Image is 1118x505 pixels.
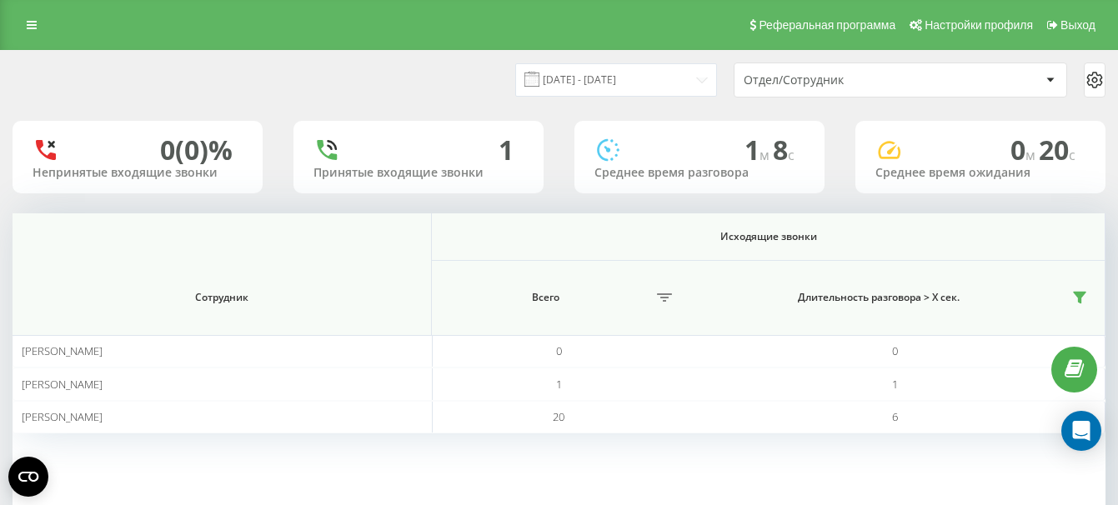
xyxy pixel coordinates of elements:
span: [PERSON_NAME] [22,409,103,424]
span: м [1025,146,1039,164]
span: 20 [1039,132,1075,167]
span: [PERSON_NAME] [22,377,103,392]
span: Сотрудник [41,291,403,304]
span: 6 [892,409,898,424]
span: 1 [892,377,898,392]
span: Всего [440,291,651,304]
button: Open CMP widget [8,457,48,497]
div: Непринятые входящие звонки [33,166,243,180]
span: c [1069,146,1075,164]
span: Реферальная программа [759,18,895,32]
span: 20 [553,409,564,424]
span: Длительность разговора > Х сек. [698,291,1060,304]
span: 8 [773,132,795,167]
div: Принятые входящие звонки [313,166,524,180]
span: 0 [556,343,562,358]
span: Исходящие звонки [473,230,1063,243]
span: 1 [744,132,773,167]
span: Настройки профиля [925,18,1033,32]
span: [PERSON_NAME] [22,343,103,358]
span: 1 [556,377,562,392]
div: Отдел/Сотрудник [744,73,943,87]
div: Среднее время разговора [594,166,805,180]
span: 0 [1010,132,1039,167]
div: 1 [499,134,514,166]
div: 0 (0)% [160,134,233,166]
div: Среднее время ожидания [875,166,1085,180]
span: 0 [892,343,898,358]
span: Выход [1060,18,1095,32]
span: c [788,146,795,164]
span: м [760,146,773,164]
div: Open Intercom Messenger [1061,411,1101,451]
